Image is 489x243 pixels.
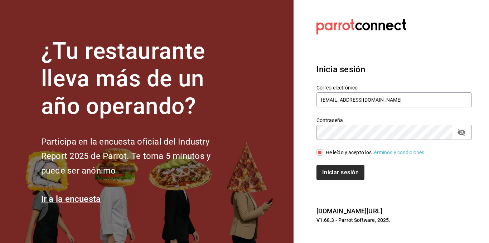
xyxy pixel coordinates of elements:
button: passwordField [455,126,468,138]
button: Iniciar sesión [316,165,364,180]
h1: ¿Tu restaurante lleva más de un año operando? [41,38,234,120]
a: Términos y condiciones. [372,150,426,155]
h3: Inicia sesión [316,63,472,76]
label: Contraseña [316,118,472,123]
div: He leído y acepto los [326,149,426,156]
label: Correo electrónico [316,85,472,90]
a: Ir a la encuesta [41,194,101,204]
input: Ingresa tu correo electrónico [316,92,472,107]
h2: Participa en la encuesta oficial del Industry Report 2025 de Parrot. Te toma 5 minutos y puede se... [41,135,234,178]
p: V1.68.3 - Parrot Software, 2025. [316,217,472,224]
a: [DOMAIN_NAME][URL] [316,207,382,215]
